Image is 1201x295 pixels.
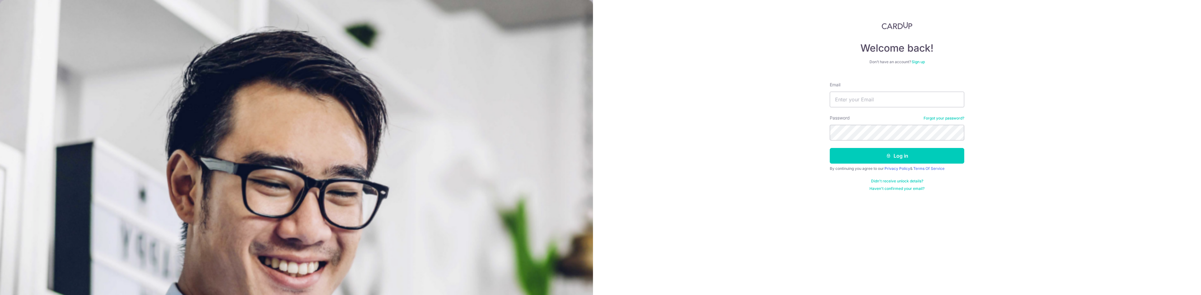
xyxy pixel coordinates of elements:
[884,166,910,171] a: Privacy Policy
[924,116,964,121] a: Forgot your password?
[830,166,964,171] div: By continuing you agree to our &
[830,59,964,64] div: Don’t have an account?
[912,59,925,64] a: Sign up
[830,115,850,121] label: Password
[830,42,964,54] h4: Welcome back!
[830,82,840,88] label: Email
[913,166,945,171] a: Terms Of Service
[871,179,923,184] a: Didn't receive unlock details?
[869,186,925,191] a: Haven't confirmed your email?
[882,22,912,29] img: CardUp Logo
[830,92,964,107] input: Enter your Email
[830,148,964,164] button: Log in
